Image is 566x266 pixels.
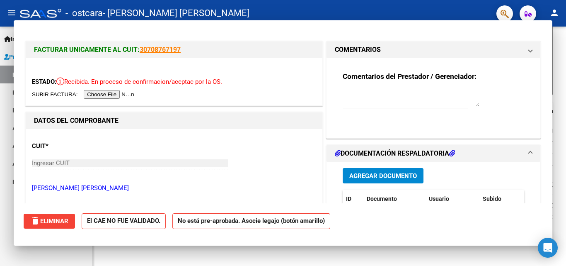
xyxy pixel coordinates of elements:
span: Inicio [4,34,25,44]
h1: DOCUMENTACIÓN RESPALDATORIA [335,149,455,159]
strong: DATOS DEL COMPROBANTE [34,117,119,124]
datatable-header-cell: Acción [521,190,562,208]
span: Agregar Documento [349,172,417,180]
span: Subido [483,195,501,202]
mat-expansion-panel-header: COMENTARIOS [327,41,540,58]
h1: COMENTARIOS [335,45,381,55]
mat-icon: menu [7,8,17,18]
span: ID [346,195,351,202]
button: Eliminar [24,214,75,229]
span: Usuario [429,195,449,202]
strong: No está pre-aprobada. Asocie legajo (botón amarillo) [172,213,330,229]
datatable-header-cell: Documento [363,190,426,208]
span: Eliminar [30,217,68,225]
button: Agregar Documento [343,168,423,183]
datatable-header-cell: Subido [479,190,521,208]
strong: Comentarios del Prestador / Gerenciador: [343,72,477,81]
mat-icon: delete [30,216,40,226]
strong: El CAE NO FUE VALIDADO. [82,213,166,229]
div: Open Intercom Messenger [538,238,558,258]
div: COMENTARIOS [327,58,540,138]
mat-icon: person [549,8,559,18]
span: Documento [367,195,397,202]
span: Prestadores / Proveedores [4,52,80,61]
p: CUIT [32,142,117,151]
datatable-header-cell: Usuario [426,190,479,208]
datatable-header-cell: ID [343,190,363,208]
span: - ostcara [65,4,103,22]
span: FACTURAR UNICAMENTE AL CUIT: [34,46,140,54]
mat-expansion-panel-header: DOCUMENTACIÓN RESPALDATORIA [327,145,540,162]
span: - [PERSON_NAME] [PERSON_NAME] [103,4,249,22]
a: 30708767197 [140,46,181,54]
span: Recibida. En proceso de confirmacion/aceptac por la OS. [56,78,222,85]
span: ESTADO: [32,78,56,85]
p: [PERSON_NAME] [PERSON_NAME] [32,183,316,193]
